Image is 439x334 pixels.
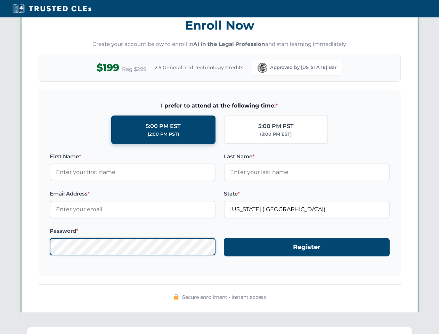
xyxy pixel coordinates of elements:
[50,201,216,218] input: Enter your email
[122,65,146,73] span: Reg $299
[270,64,336,71] span: Approved by [US_STATE] Bar
[50,190,216,198] label: Email Address
[173,294,179,300] img: 🔒
[258,122,294,131] div: 5:00 PM PST
[146,122,181,131] div: 5:00 PM EST
[50,152,216,161] label: First Name
[50,227,216,235] label: Password
[193,41,265,47] strong: AI in the Legal Profession
[260,131,292,138] div: (8:00 PM EST)
[39,14,401,36] h3: Enroll Now
[50,101,390,110] span: I prefer to attend at the following time:
[50,164,216,181] input: Enter your first name
[224,238,390,256] button: Register
[97,60,119,75] span: $199
[39,40,401,48] p: Create your account below to enroll in and start learning immediately.
[224,201,390,218] input: Florida (FL)
[258,63,267,73] img: Florida Bar
[148,131,179,138] div: (2:00 PM PST)
[224,190,390,198] label: State
[155,64,243,71] span: 2.5 General and Technology Credits
[224,164,390,181] input: Enter your last name
[224,152,390,161] label: Last Name
[182,293,266,301] span: Secure enrollment • Instant access
[10,3,94,14] img: Trusted CLEs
